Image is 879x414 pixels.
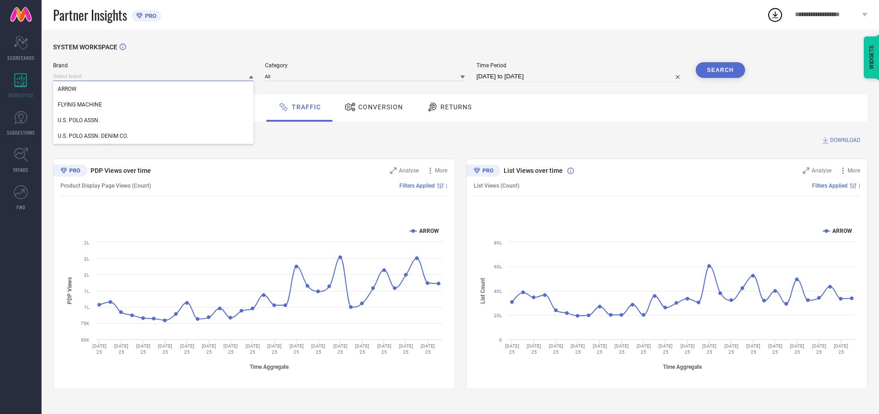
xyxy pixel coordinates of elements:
[494,313,502,318] text: 20L
[53,112,253,128] div: U.S. POLO ASSN.
[58,117,100,124] span: U.S. POLO ASSN.
[84,256,90,261] text: 2L
[505,343,519,355] text: [DATE] 25
[476,71,684,82] input: Select time period
[680,343,694,355] text: [DATE] 25
[834,343,848,355] text: [DATE] 25
[267,343,282,355] text: [DATE] 25
[377,343,391,355] text: [DATE] 25
[58,101,102,108] span: FLYING MACHINE
[265,62,465,69] span: Category
[143,12,157,19] span: PRO
[292,103,321,111] span: Traffic
[812,183,848,189] span: Filters Applied
[136,343,151,355] text: [DATE] 25
[81,321,90,326] text: 75K
[746,343,760,355] text: [DATE] 25
[53,128,253,144] div: U.S. POLO ASSN. DENIM CO.
[66,277,73,304] tspan: PDP Views
[355,343,369,355] text: [DATE] 25
[494,264,502,269] text: 60L
[390,167,397,174] svg: Zoom
[84,289,90,294] text: 1L
[53,6,127,24] span: Partner Insights
[662,364,702,370] tspan: Time Aggregate
[84,305,90,310] text: 1L
[84,272,90,278] text: 2L
[53,71,253,81] input: Select brand
[768,343,782,355] text: [DATE] 25
[7,54,35,61] span: SCORECARDS
[446,183,447,189] span: |
[571,343,585,355] text: [DATE] 25
[636,343,650,355] text: [DATE] 25
[7,129,35,136] span: SUGGESTIONS
[8,92,34,99] span: WORKSPACE
[223,343,238,355] text: [DATE] 25
[250,364,289,370] tspan: Time Aggregate
[84,240,90,245] text: 2L
[803,167,809,174] svg: Zoom
[466,165,500,178] div: Premium
[246,343,260,355] text: [DATE] 25
[399,167,419,174] span: Analyse
[180,343,194,355] text: [DATE] 25
[311,343,325,355] text: [DATE] 25
[702,343,716,355] text: [DATE] 25
[421,343,435,355] text: [DATE] 25
[58,133,128,139] span: U.S. POLO ASSN. DENIM CO.
[358,103,403,111] span: Conversion
[53,43,117,51] span: SYSTEM WORKSPACE
[114,343,128,355] text: [DATE] 25
[92,343,107,355] text: [DATE] 25
[494,240,502,245] text: 80L
[53,81,253,97] div: ARROW
[592,343,607,355] text: [DATE] 25
[527,343,541,355] text: [DATE] 25
[767,6,783,23] div: Open download list
[848,167,860,174] span: More
[658,343,673,355] text: [DATE] 25
[17,204,25,211] span: FWD
[790,343,804,355] text: [DATE] 25
[474,183,519,189] span: List Views (Count)
[696,62,746,78] button: Search
[53,62,253,69] span: Brand
[812,167,831,174] span: Analyse
[830,136,861,145] span: DOWNLOAD
[60,183,151,189] span: Product Display Page Views (Count)
[399,183,435,189] span: Filters Applied
[614,343,629,355] text: [DATE] 25
[435,167,447,174] span: More
[476,62,684,69] span: Time Period
[494,289,502,294] text: 40L
[812,343,826,355] text: [DATE] 25
[13,166,29,173] span: TRENDS
[90,167,151,174] span: PDP Views over time
[81,337,90,343] text: 50K
[158,343,172,355] text: [DATE] 25
[832,228,852,234] text: ARROW
[202,343,216,355] text: [DATE] 25
[724,343,738,355] text: [DATE] 25
[289,343,304,355] text: [DATE] 25
[419,228,439,234] text: ARROW
[480,278,486,303] tspan: List Count
[859,183,860,189] span: |
[504,167,563,174] span: List Views over time
[333,343,348,355] text: [DATE] 25
[499,337,502,343] text: 0
[399,343,413,355] text: [DATE] 25
[440,103,472,111] span: Returns
[53,165,87,178] div: Premium
[53,97,253,112] div: FLYING MACHINE
[58,86,77,92] span: ARROW
[548,343,563,355] text: [DATE] 25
